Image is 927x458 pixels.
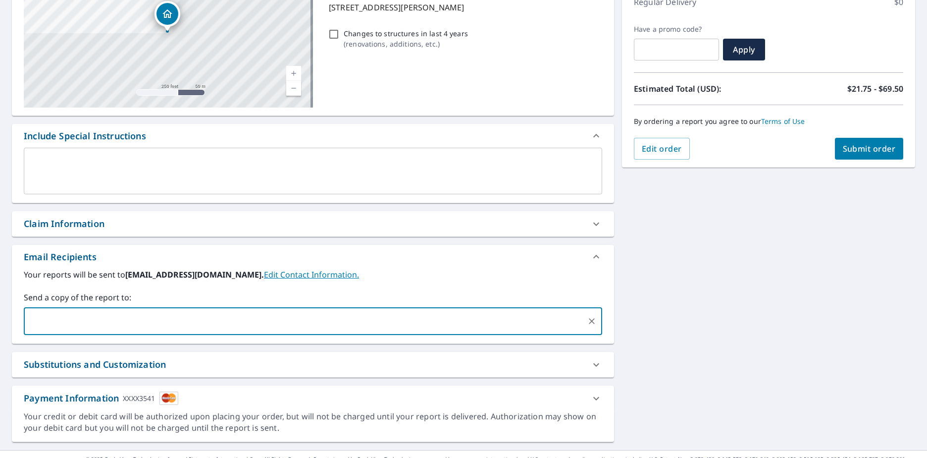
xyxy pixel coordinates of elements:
[634,138,690,160] button: Edit order
[154,1,180,32] div: Dropped pin, building 1, Residential property, 339 Mill Dr Ravenswood, WV 26164
[24,129,146,143] div: Include Special Instructions
[731,44,757,55] span: Apply
[24,358,166,371] div: Substitutions and Customization
[12,245,614,269] div: Email Recipients
[286,66,301,81] a: Current Level 17, Zoom In
[24,217,104,230] div: Claim Information
[634,25,719,34] label: Have a promo code?
[835,138,904,160] button: Submit order
[264,269,359,280] a: EditContactInfo
[12,386,614,411] div: Payment InformationXXXX3541cardImage
[344,28,468,39] p: Changes to structures in last 4 years
[286,81,301,96] a: Current Level 17, Zoom Out
[847,83,903,95] p: $21.75 - $69.50
[125,269,264,280] b: [EMAIL_ADDRESS][DOMAIN_NAME].
[159,392,178,405] img: cardImage
[585,314,599,328] button: Clear
[24,291,602,303] label: Send a copy of the report to:
[12,352,614,377] div: Substitutions and Customization
[12,211,614,236] div: Claim Information
[24,250,97,264] div: Email Recipients
[24,392,178,405] div: Payment Information
[24,411,602,434] div: Your credit or debit card will be authorized upon placing your order, but will not be charged unt...
[344,39,468,49] p: ( renovations, additions, etc. )
[723,39,765,60] button: Apply
[634,117,903,126] p: By ordering a report you agree to our
[123,392,155,405] div: XXXX3541
[12,124,614,148] div: Include Special Instructions
[761,116,805,126] a: Terms of Use
[642,143,682,154] span: Edit order
[329,1,598,13] p: [STREET_ADDRESS][PERSON_NAME]
[843,143,896,154] span: Submit order
[634,83,769,95] p: Estimated Total (USD):
[24,269,602,281] label: Your reports will be sent to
